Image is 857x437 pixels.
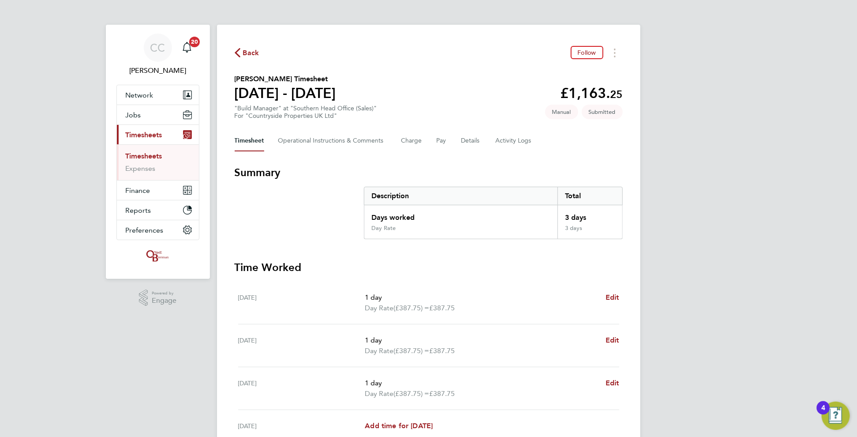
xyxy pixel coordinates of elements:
[117,181,199,200] button: Finance
[393,389,429,398] span: (£387.75) =
[364,187,623,239] div: Summary
[606,379,619,387] span: Edit
[152,290,176,297] span: Powered by
[401,130,423,151] button: Charge
[189,37,200,47] span: 20
[126,164,156,173] a: Expenses
[106,25,210,279] nav: Main navigation
[461,130,482,151] button: Details
[606,378,619,388] a: Edit
[178,34,196,62] a: 20
[429,304,455,312] span: £387.75
[437,130,447,151] button: Pay
[116,249,199,263] a: Go to home page
[365,378,598,388] p: 1 day
[821,408,825,419] div: 4
[365,292,598,303] p: 1 day
[365,388,393,399] span: Day Rate
[365,303,393,313] span: Day Rate
[365,346,393,356] span: Day Rate
[561,85,623,102] app-decimal: £1,163.
[365,335,598,346] p: 1 day
[610,88,623,101] span: 25
[126,111,141,119] span: Jobs
[235,74,336,84] h2: [PERSON_NAME] Timesheet
[126,186,150,195] span: Finance
[822,402,850,430] button: Open Resource Center, 4 new notifications
[371,225,396,232] div: Day Rate
[429,389,455,398] span: £387.75
[150,42,165,53] span: CC
[117,200,199,220] button: Reports
[238,335,365,356] div: [DATE]
[496,130,533,151] button: Activity Logs
[238,421,365,431] div: [DATE]
[117,220,199,240] button: Preferences
[606,335,619,346] a: Edit
[606,336,619,344] span: Edit
[126,91,153,99] span: Network
[238,292,365,313] div: [DATE]
[235,105,377,120] div: "Build Manager" at "Southern Head Office (Sales)"
[126,226,164,234] span: Preferences
[364,187,558,205] div: Description
[606,292,619,303] a: Edit
[278,130,387,151] button: Operational Instructions & Comments
[117,144,199,180] div: Timesheets
[571,46,603,59] button: Follow
[582,105,623,119] span: This timesheet is Submitted.
[607,46,623,60] button: Timesheets Menu
[558,205,622,225] div: 3 days
[235,47,259,58] button: Back
[238,378,365,399] div: [DATE]
[126,152,162,160] a: Timesheets
[152,297,176,305] span: Engage
[365,422,433,430] span: Add time for [DATE]
[139,290,176,306] a: Powered byEngage
[235,130,264,151] button: Timesheet
[117,125,199,144] button: Timesheets
[235,260,623,275] h3: Time Worked
[235,84,336,102] h1: [DATE] - [DATE]
[578,49,596,57] span: Follow
[393,304,429,312] span: (£387.75) =
[365,421,433,431] a: Add time for [DATE]
[558,187,622,205] div: Total
[364,205,558,225] div: Days worked
[243,48,259,58] span: Back
[145,249,170,263] img: oneillandbrennan-logo-retina.png
[545,105,578,119] span: This timesheet was manually created.
[235,112,377,120] div: For "Countryside Properties UK Ltd"
[558,225,622,239] div: 3 days
[116,34,199,76] a: CC[PERSON_NAME]
[126,206,151,215] span: Reports
[117,85,199,105] button: Network
[116,65,199,76] span: Charlotte Carter
[126,131,162,139] span: Timesheets
[235,166,623,180] h3: Summary
[429,347,455,355] span: £387.75
[393,347,429,355] span: (£387.75) =
[117,105,199,124] button: Jobs
[606,293,619,301] span: Edit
